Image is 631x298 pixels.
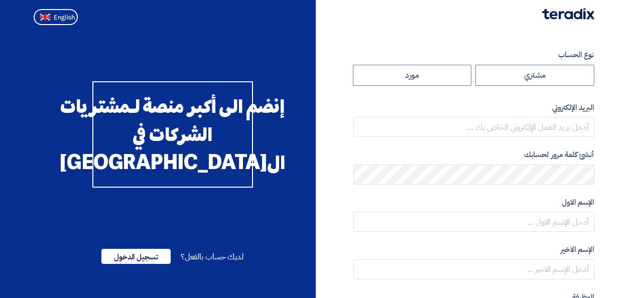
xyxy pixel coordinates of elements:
label: الإسم الاخير [353,244,594,255]
label: مشتري [475,65,594,86]
div: إنضم الى أكبر منصة لـمشتريات الشركات في ال[GEOGRAPHIC_DATA] [92,81,253,188]
label: الإسم الاول [353,197,594,208]
img: en-US.png [40,14,51,21]
span: لديك حساب بالفعل؟ [181,251,243,263]
input: أدخل الإسم الاخير ... [353,259,594,279]
span: تسجيل الدخول [101,249,171,264]
img: Teradix logo [542,8,594,20]
a: تسجيل الدخول [101,251,171,263]
label: مورد [353,65,472,86]
input: أدخل بريد العمل الإلكتروني الخاص بك ... [353,117,594,137]
span: English [54,14,75,21]
label: نوع الحساب [353,49,594,61]
input: أدخل الإسم الاول ... [353,212,594,232]
label: أنشئ كلمة مرور لحسابك [353,149,594,161]
label: البريد الإلكتروني [353,102,594,113]
button: English [34,9,78,25]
